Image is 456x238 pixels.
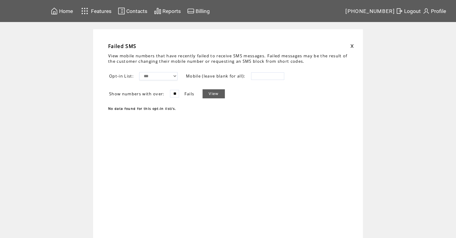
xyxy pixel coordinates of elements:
[423,7,430,15] img: profile.svg
[404,8,421,14] span: Logout
[162,8,181,14] span: Reports
[109,91,165,97] span: Show numbers with over:
[80,6,90,16] img: features.svg
[345,8,395,14] span: [PHONE_NUMBER]
[153,6,182,16] a: Reports
[59,8,73,14] span: Home
[184,91,194,97] span: Fails
[431,8,446,14] span: Profile
[79,5,113,17] a: Features
[196,8,210,14] span: Billing
[108,53,348,64] span: View mobile numbers that have recently failed to receive SMS messages. Failed messages may be the...
[126,8,147,14] span: Contacts
[117,6,148,16] a: Contacts
[51,7,58,15] img: home.svg
[395,6,422,16] a: Logout
[108,43,136,49] span: Failed SMS
[396,7,403,15] img: exit.svg
[109,73,134,79] span: Opt-in List:
[186,6,211,16] a: Billing
[186,73,246,79] span: Mobile (leave blank for all):
[50,6,74,16] a: Home
[203,89,225,98] a: View
[108,106,176,111] span: No data found for this opt-in list/s.
[91,8,112,14] span: Features
[118,7,125,15] img: contacts.svg
[422,6,447,16] a: Profile
[154,7,161,15] img: chart.svg
[187,7,194,15] img: creidtcard.svg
